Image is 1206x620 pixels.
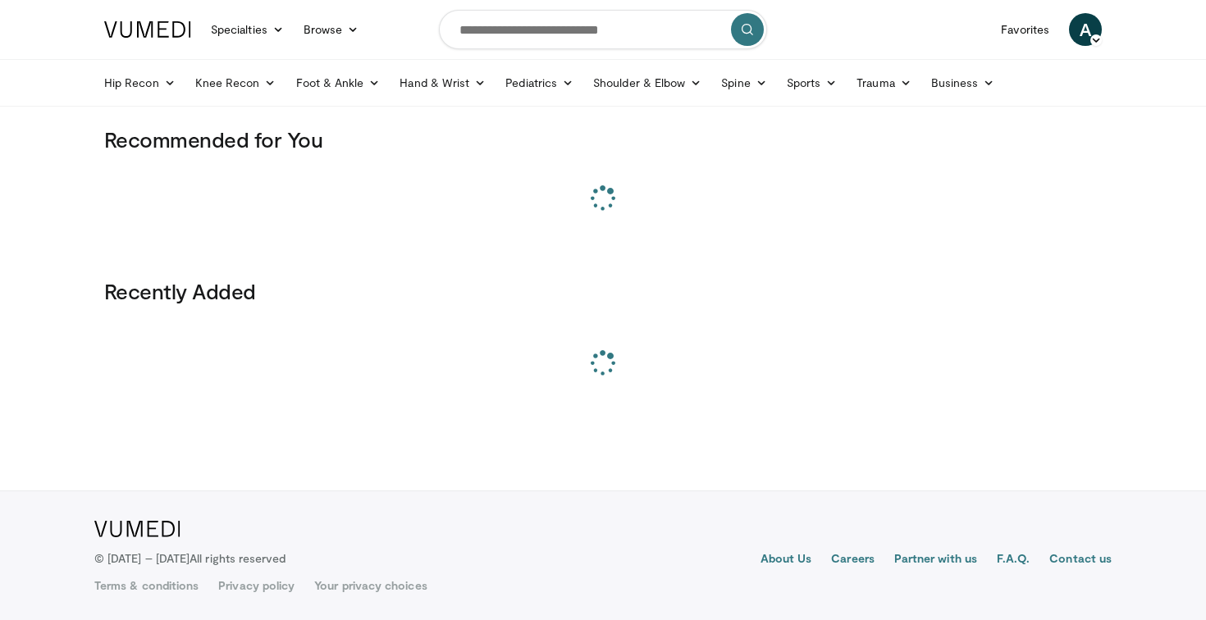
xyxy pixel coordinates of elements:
a: Your privacy choices [314,577,427,594]
a: Terms & conditions [94,577,199,594]
a: Careers [831,550,875,570]
a: Specialties [201,13,294,46]
p: © [DATE] – [DATE] [94,550,286,567]
span: All rights reserved [190,551,286,565]
a: Favorites [991,13,1059,46]
h3: Recommended for You [104,126,1102,153]
a: Browse [294,13,369,46]
a: Shoulder & Elbow [583,66,711,99]
a: Hip Recon [94,66,185,99]
a: Partner with us [894,550,977,570]
a: Spine [711,66,776,99]
a: Hand & Wrist [390,66,496,99]
a: Foot & Ankle [286,66,391,99]
a: About Us [761,550,812,570]
a: Contact us [1049,550,1112,570]
a: Privacy policy [218,577,295,594]
input: Search topics, interventions [439,10,767,49]
img: VuMedi Logo [94,521,180,537]
a: Trauma [847,66,921,99]
a: Pediatrics [496,66,583,99]
a: F.A.Q. [997,550,1030,570]
a: A [1069,13,1102,46]
img: VuMedi Logo [104,21,191,38]
a: Knee Recon [185,66,286,99]
a: Business [921,66,1005,99]
a: Sports [777,66,847,99]
h3: Recently Added [104,278,1102,304]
